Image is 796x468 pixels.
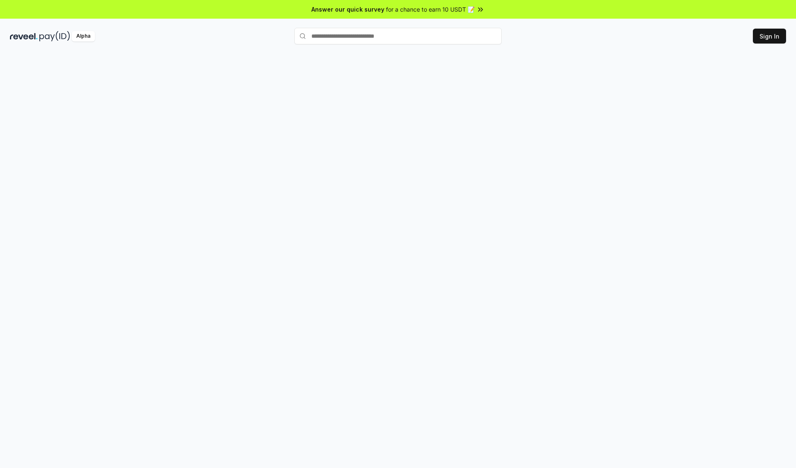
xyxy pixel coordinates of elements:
span: Answer our quick survey [311,5,384,14]
button: Sign In [753,29,786,44]
div: Alpha [72,31,95,41]
span: for a chance to earn 10 USDT 📝 [386,5,475,14]
img: pay_id [39,31,70,41]
img: reveel_dark [10,31,38,41]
